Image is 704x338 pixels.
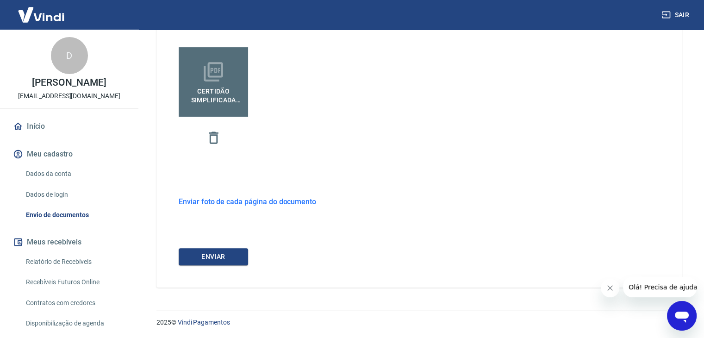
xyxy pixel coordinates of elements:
[182,83,244,104] span: Certidão Simplificada Jucesp.pdf
[51,37,88,74] div: D
[11,116,127,137] a: Início
[6,6,78,14] span: Olá! Precisa de ajuda?
[179,47,248,117] label: Certidão Simplificada Jucesp.pdf
[32,78,106,88] p: [PERSON_NAME]
[11,0,71,29] img: Vindi
[22,164,127,183] a: Dados da conta
[156,318,682,327] p: 2025 ©
[601,279,619,297] iframe: Fechar mensagem
[667,301,697,331] iframe: Botão para abrir a janela de mensagens
[22,273,127,292] a: Recebíveis Futuros Online
[22,294,127,313] a: Contratos com credores
[22,185,127,204] a: Dados de login
[179,196,316,207] h6: Enviar foto de cada página do documento
[11,144,127,164] button: Meu cadastro
[178,319,230,326] a: Vindi Pagamentos
[660,6,693,24] button: Sair
[11,232,127,252] button: Meus recebíveis
[22,252,127,271] a: Relatório de Recebíveis
[18,91,120,101] p: [EMAIL_ADDRESS][DOMAIN_NAME]
[179,248,248,265] button: ENVIAR
[623,277,697,297] iframe: Mensagem da empresa
[22,314,127,333] a: Disponibilização de agenda
[22,206,127,225] a: Envio de documentos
